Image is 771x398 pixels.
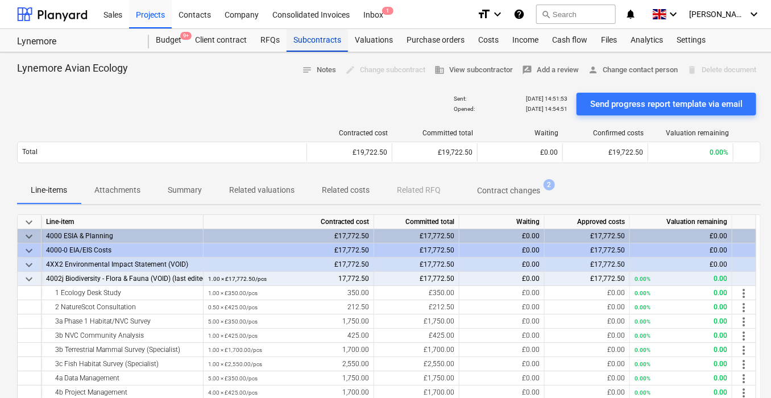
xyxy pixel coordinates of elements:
[297,61,341,79] button: Notes
[208,357,369,371] div: 2,550.00
[653,129,729,137] div: Valuation remaining
[429,289,454,297] span: £350.00
[208,304,258,310] small: 0.50 × £425.00 / pcs
[607,360,625,368] span: £0.00
[607,346,625,354] span: £0.00
[635,357,727,371] div: 0.00
[22,230,36,243] span: keyboard_arrow_down
[471,29,505,52] a: Costs
[46,229,198,243] div: 4000 ESIA & Planning
[168,184,202,196] p: Summary
[22,272,36,286] span: keyboard_arrow_down
[46,314,198,329] div: 3a Phase 1 Habitat/NVC Survey
[477,7,491,21] i: format_size
[204,243,374,258] div: £17,772.50
[689,10,746,19] span: [PERSON_NAME] Jack
[46,272,198,286] div: 4002j Biodiversity - Flora & Fauna (VOID) (last edited [DATE])
[666,7,680,21] i: keyboard_arrow_down
[424,346,454,354] span: £1,700.00
[46,300,198,314] div: 2 NatureScot Consultation
[714,343,771,398] iframe: Chat Widget
[204,229,374,243] div: £17,772.50
[429,303,454,311] span: £212.50
[208,286,369,300] div: 350.00
[306,143,392,161] div: £19,722.50
[42,215,204,229] div: Line-item
[208,290,258,296] small: 1.00 × £350.00 / pcs
[180,32,192,40] span: 9+
[22,215,36,229] span: keyboard_arrow_down
[577,93,756,115] button: Send progress report template via email
[544,179,555,190] span: 2
[522,275,540,283] span: £0.00
[400,29,471,52] a: Purchase orders
[424,360,454,368] span: £2,550.00
[545,243,630,258] div: £17,772.50
[635,347,650,353] small: 0.00%
[607,303,625,311] span: £0.00
[635,272,727,286] div: 0.00
[459,215,545,229] div: Waiting
[545,29,594,52] a: Cash flow
[374,215,459,229] div: Committed total
[454,95,466,102] p: Sent :
[208,347,262,353] small: 1.00 × £1,700.00 / pcs
[434,65,445,75] span: business
[517,61,583,79] button: Add a review
[46,357,198,371] div: 3c Fish Habitat Survey (Specialist)
[459,229,545,243] div: £0.00
[513,7,525,21] i: Knowledge base
[434,64,513,77] span: View subcontractor
[482,129,558,137] div: Waiting
[204,258,374,272] div: £17,772.50
[454,105,475,113] p: Opened :
[540,148,558,156] span: £0.00
[254,29,287,52] div: RFQs
[545,229,630,243] div: £17,772.50
[208,300,369,314] div: 212.50
[188,29,254,52] div: Client contract
[208,329,369,343] div: 425.00
[635,389,650,396] small: 0.00%
[670,29,712,52] a: Settings
[522,331,540,339] span: £0.00
[424,388,454,396] span: £1,700.00
[302,64,336,77] span: Notes
[438,148,472,156] span: £19,722.50
[287,29,348,52] a: Subcontracts
[635,300,727,314] div: 0.00
[630,229,732,243] div: £0.00
[208,276,267,282] small: 1.00 × £17,772.50 / pcs
[737,329,751,343] span: more_vert
[526,95,567,102] p: [DATE] 14:51:53
[594,29,624,52] div: Files
[522,303,540,311] span: £0.00
[536,5,616,24] button: Search
[46,258,198,272] div: 4XX2 Environmental Impact Statement (VOID)
[522,65,532,75] span: rate_review
[522,346,540,354] span: £0.00
[607,317,625,325] span: £0.00
[204,215,374,229] div: Contracted cost
[635,371,727,385] div: 0.00
[607,331,625,339] span: £0.00
[588,65,598,75] span: person
[625,7,636,21] i: notifications
[607,374,625,382] span: £0.00
[149,29,188,52] div: Budget
[545,258,630,272] div: £17,772.50
[522,360,540,368] span: £0.00
[588,64,678,77] span: Change contact person
[505,29,545,52] div: Income
[630,215,732,229] div: Valuation remaining
[208,318,258,325] small: 5.00 × £350.00 / pcs
[583,61,682,79] button: Change contact person
[737,301,751,314] span: more_vert
[459,258,545,272] div: £0.00
[429,331,454,339] span: £425.00
[430,61,517,79] button: View subcontractor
